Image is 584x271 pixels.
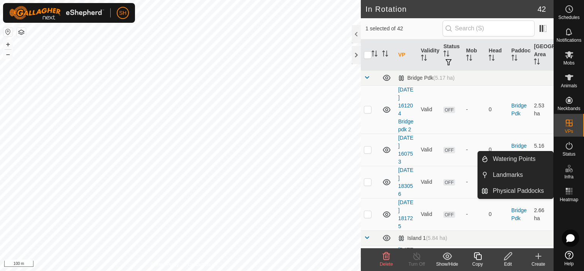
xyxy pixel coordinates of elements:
[17,28,26,37] button: Map Layers
[478,183,553,199] li: Physical Paddocks
[486,85,508,134] td: 0
[466,178,483,186] div: -
[565,129,573,134] span: VPs
[531,134,554,166] td: 5.16 ha
[486,134,508,166] td: 0
[564,262,574,266] span: Help
[418,39,441,71] th: Validity
[511,56,517,62] p-sorticon: Activate to sort
[493,170,523,180] span: Landmarks
[9,6,104,20] img: Gallagher Logo
[561,84,577,88] span: Animals
[443,211,455,218] span: OFF
[401,261,432,268] div: Turn Off
[188,261,210,268] a: Contact Us
[398,135,413,165] a: [DATE] 160753
[432,261,462,268] div: Show/Hide
[489,56,495,62] p-sorticon: Activate to sort
[462,261,493,268] div: Copy
[443,107,455,113] span: OFF
[365,5,538,14] h2: In Rotation
[398,75,455,81] div: Bridge Pdk
[443,20,535,36] input: Search (S)
[558,15,579,20] span: Schedules
[418,166,441,198] td: Valid
[443,52,449,58] p-sorticon: Activate to sort
[466,56,472,62] p-sorticon: Activate to sort
[493,186,544,195] span: Physical Paddocks
[418,198,441,230] td: Valid
[443,179,455,186] span: OFF
[560,197,578,202] span: Heatmap
[398,199,413,229] a: [DATE] 181725
[493,154,535,164] span: Watering Points
[3,27,13,36] button: Reset Map
[531,39,554,71] th: [GEOGRAPHIC_DATA] Area
[382,52,388,58] p-sorticon: Activate to sort
[3,50,13,59] button: –
[466,106,483,113] div: -
[478,151,553,167] li: Watering Points
[119,9,126,17] span: SH
[564,175,573,179] span: Infra
[418,134,441,166] td: Valid
[466,210,483,218] div: -
[398,87,413,132] a: [DATE] 161204 Bridge pdk 2
[511,102,527,117] a: Bridge Pdk
[488,167,553,183] a: Landmarks
[380,262,393,267] span: Delete
[488,151,553,167] a: Watering Points
[463,39,486,71] th: Mob
[531,85,554,134] td: 2.53 ha
[426,235,447,241] span: (5.84 ha)
[508,39,531,71] th: Paddock
[486,198,508,230] td: 0
[398,235,447,241] div: Island 1
[486,39,508,71] th: Head
[511,143,527,157] a: Bridge Pdk
[365,25,442,33] span: 1 selected of 42
[421,56,427,62] p-sorticon: Activate to sort
[443,147,455,153] span: OFF
[523,261,554,268] div: Create
[531,198,554,230] td: 2.66 ha
[466,146,483,154] div: -
[563,61,574,65] span: Mobs
[538,3,546,15] span: 42
[3,40,13,49] button: +
[511,207,527,221] a: Bridge Pdk
[433,75,455,81] span: (5.17 ha)
[395,39,418,71] th: VP
[151,261,179,268] a: Privacy Policy
[488,183,553,199] a: Physical Paddocks
[557,38,581,43] span: Notifications
[554,248,584,269] a: Help
[557,106,580,111] span: Neckbands
[562,152,575,156] span: Status
[418,85,441,134] td: Valid
[493,261,523,268] div: Edit
[534,60,540,66] p-sorticon: Activate to sort
[398,167,413,197] a: [DATE] 183056
[440,39,463,71] th: Status
[371,52,378,58] p-sorticon: Activate to sort
[478,167,553,183] li: Landmarks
